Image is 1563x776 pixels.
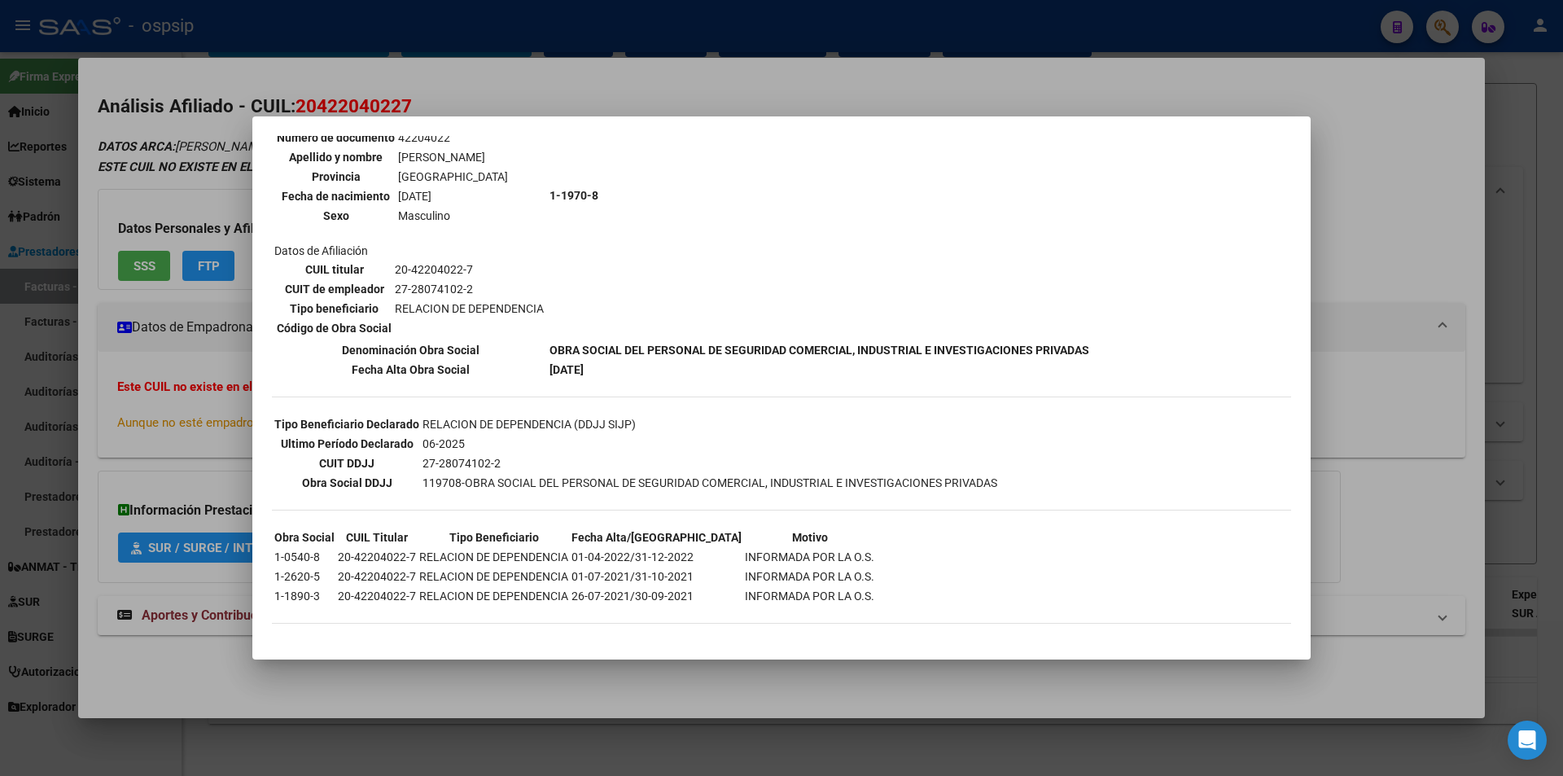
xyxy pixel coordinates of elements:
[274,587,335,605] td: 1-1890-3
[337,568,417,585] td: 20-42204022-7
[394,280,545,298] td: 27-28074102-2
[397,148,509,166] td: [PERSON_NAME]
[744,587,875,605] td: INFORMADA POR LA O.S.
[276,207,396,225] th: Sexo
[397,129,509,147] td: 42204022
[744,568,875,585] td: INFORMADA POR LA O.S.
[276,319,392,337] th: Código de Obra Social
[276,129,396,147] th: Número de documento
[422,415,998,433] td: RELACION DE DEPENDENCIA (DDJJ SIJP)
[337,587,417,605] td: 20-42204022-7
[571,568,742,585] td: 01-07-2021/31-10-2021
[276,261,392,278] th: CUIL titular
[397,207,509,225] td: Masculino
[418,568,569,585] td: RELACION DE DEPENDENCIA
[274,474,420,492] th: Obra Social DDJJ
[744,528,875,546] th: Motivo
[571,587,742,605] td: 26-07-2021/30-09-2021
[422,474,998,492] td: 119708-OBRA SOCIAL DEL PERSONAL DE SEGURIDAD COMERCIAL, INDUSTRIAL E INVESTIGACIONES PRIVADAS
[422,454,998,472] td: 27-28074102-2
[274,568,335,585] td: 1-2620-5
[1508,721,1547,760] div: Open Intercom Messenger
[549,344,1089,357] b: OBRA SOCIAL DEL PERSONAL DE SEGURIDAD COMERCIAL, INDUSTRIAL E INVESTIGACIONES PRIVADAS
[744,548,875,566] td: INFORMADA POR LA O.S.
[571,548,742,566] td: 01-04-2022/31-12-2022
[422,435,998,453] td: 06-2025
[549,189,598,202] b: 1-1970-8
[418,548,569,566] td: RELACION DE DEPENDENCIA
[418,587,569,605] td: RELACION DE DEPENDENCIA
[276,280,392,298] th: CUIT de empleador
[274,454,420,472] th: CUIT DDJJ
[274,341,547,359] th: Denominación Obra Social
[276,168,396,186] th: Provincia
[418,528,569,546] th: Tipo Beneficiario
[394,300,545,318] td: RELACION DE DEPENDENCIA
[274,528,335,546] th: Obra Social
[337,528,417,546] th: CUIL Titular
[276,187,396,205] th: Fecha de nacimiento
[397,168,509,186] td: [GEOGRAPHIC_DATA]
[571,528,742,546] th: Fecha Alta/[GEOGRAPHIC_DATA]
[397,187,509,205] td: [DATE]
[274,435,420,453] th: Ultimo Período Declarado
[549,363,584,376] b: [DATE]
[337,548,417,566] td: 20-42204022-7
[274,548,335,566] td: 1-0540-8
[274,415,420,433] th: Tipo Beneficiario Declarado
[276,300,392,318] th: Tipo beneficiario
[274,361,547,379] th: Fecha Alta Obra Social
[394,261,545,278] td: 20-42204022-7
[276,148,396,166] th: Apellido y nombre
[274,51,547,340] td: Datos personales Datos de Afiliación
